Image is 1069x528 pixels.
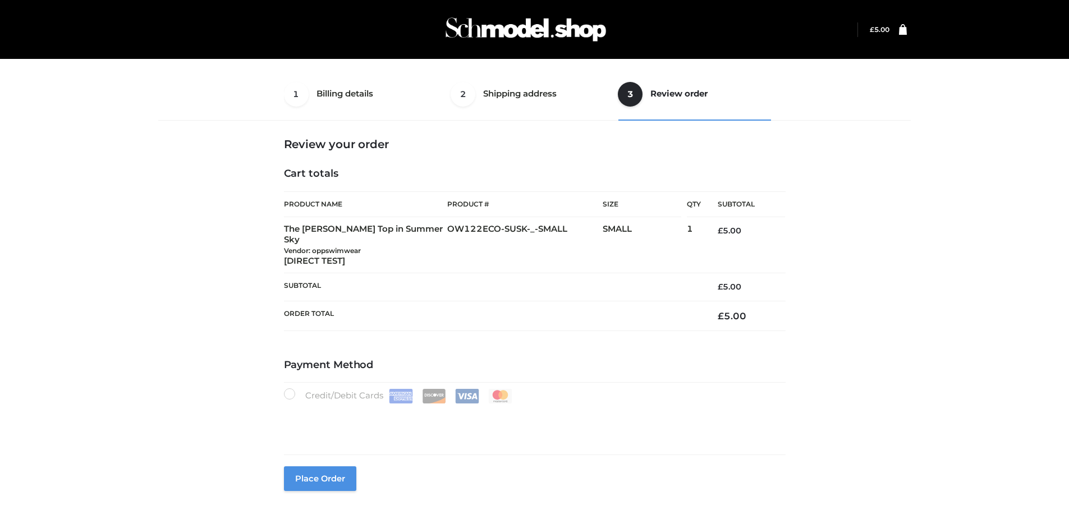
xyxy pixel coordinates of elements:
img: Visa [455,389,479,403]
img: Schmodel Admin 964 [442,7,610,52]
a: £5.00 [870,25,889,34]
td: The [PERSON_NAME] Top in Summer Sky [DIRECT TEST] [284,217,448,273]
img: Amex [389,389,413,403]
bdi: 5.00 [718,282,741,292]
iframe: Secure payment input frame [282,401,783,442]
th: Product # [447,191,603,217]
span: £ [718,310,724,322]
img: Mastercard [488,389,512,403]
small: Vendor: oppswimwear [284,246,361,255]
h3: Review your order [284,137,786,151]
h4: Payment Method [284,359,786,371]
th: Order Total [284,301,701,330]
span: £ [718,226,723,236]
button: Place order [284,466,356,491]
th: Subtotal [284,273,701,301]
bdi: 5.00 [718,310,746,322]
img: Discover [422,389,446,403]
h4: Cart totals [284,168,786,180]
span: £ [870,25,874,34]
label: Credit/Debit Cards [284,388,513,403]
bdi: 5.00 [870,25,889,34]
td: SMALL [603,217,687,273]
th: Qty [687,191,701,217]
th: Product Name [284,191,448,217]
bdi: 5.00 [718,226,741,236]
th: Size [603,192,681,217]
th: Subtotal [701,192,785,217]
span: £ [718,282,723,292]
td: OW122ECO-SUSK-_-SMALL [447,217,603,273]
td: 1 [687,217,701,273]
